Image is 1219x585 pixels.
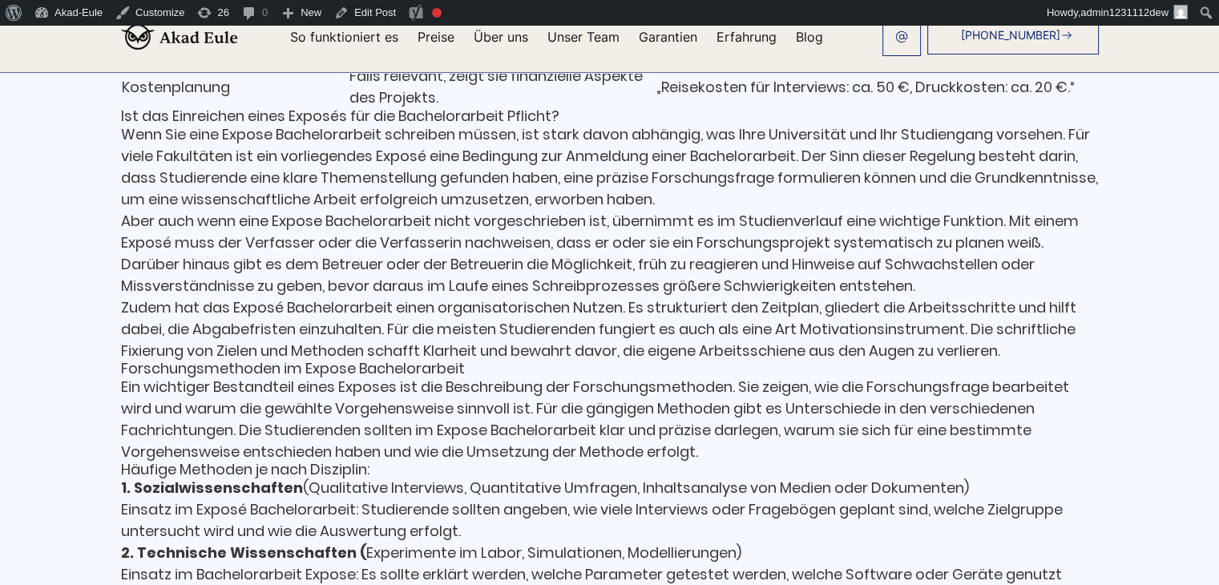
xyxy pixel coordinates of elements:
[656,77,1075,97] span: „Reisekosten für Interviews: ca. 50 €, Druckkosten: ca. 20 €.“
[122,77,230,97] span: Kostenplanung
[290,30,398,43] a: So funktioniert es
[927,16,1099,54] a: [PHONE_NUMBER]
[547,30,620,43] a: Unser Team
[121,358,465,378] span: Forschungsmethoden im Expose Bachelorarbeit
[121,543,366,563] b: 2. Technische Wissenschaften (
[121,297,1076,361] span: Zudem hat das Exposé Bachelorarbeit einen organisatorischen Nutzen. Es strukturiert den Zeitplan,...
[895,30,908,43] img: email
[121,377,1069,462] span: Ein wichtiger Bestandteil eines Exposes ist die Beschreibung der Forschungsmethoden. Sie zeigen, ...
[796,30,823,43] a: Blog
[121,478,303,498] b: 1. Sozialwissenschaften
[121,459,369,479] span: Häufige Methoden je nach Disziplin:
[121,211,1079,296] span: Aber auch wenn eine Expose Bachelorarbeit nicht vorgeschrieben ist, übernimmt es im Studienverlau...
[121,499,1063,541] span: Einsatz im Exposé Bachelorarbeit: Studierende sollten angeben, wie viele Interviews oder Fragebög...
[121,106,559,126] span: Ist das Einreichen eines Exposés für die Bachelorarbeit Pflicht?
[716,30,777,43] a: Erfahrung
[474,30,528,43] a: Über uns
[418,30,454,43] a: Preise
[303,478,969,498] span: (Qualitative Interviews, Quantitative Umfragen, Inhaltsanalyse von Medien oder Dokumenten)
[121,124,1098,209] span: Wenn Sie eine Expose Bachelorarbeit schreiben müssen, ist stark davon abhängig, was Ihre Universi...
[1080,6,1169,18] span: admin1231112dew
[961,29,1060,42] span: [PHONE_NUMBER]
[366,543,741,563] span: Experimente im Labor, Simulationen, Modellierungen)
[432,8,442,18] div: Focus keyphrase not set
[121,24,238,50] img: logo
[639,30,697,43] a: Garantien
